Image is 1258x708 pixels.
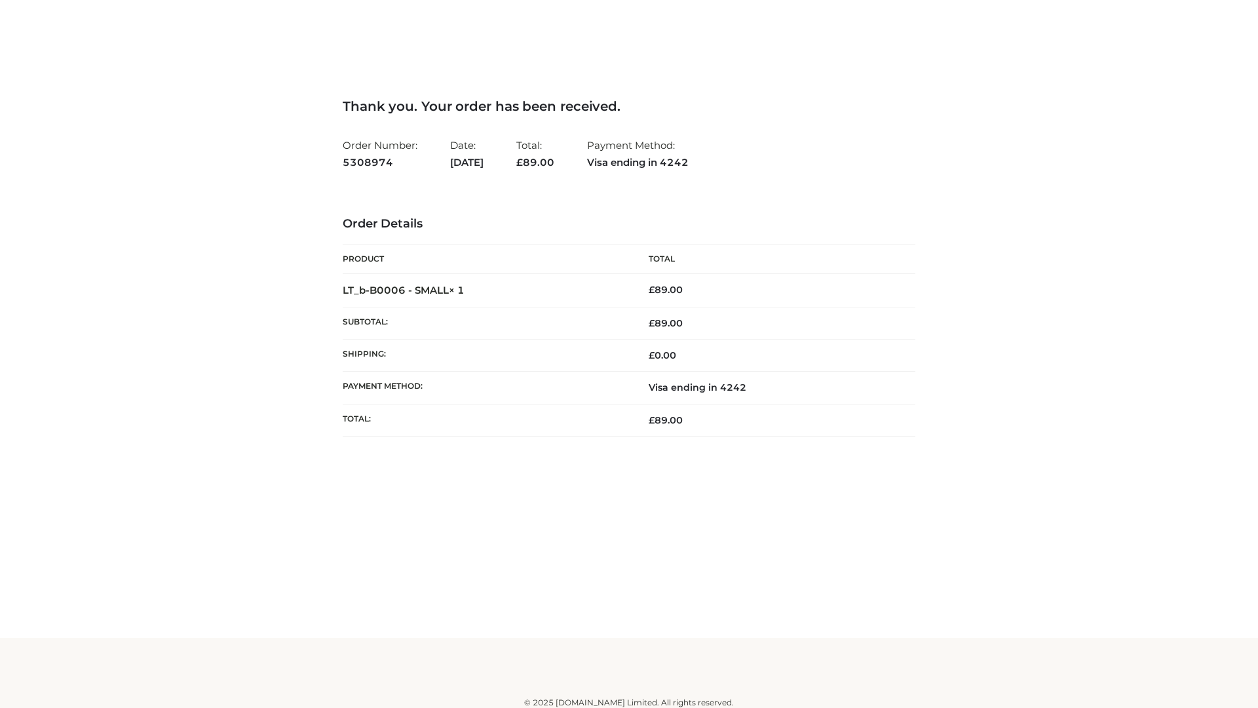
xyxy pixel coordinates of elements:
h3: Order Details [343,217,915,231]
span: £ [649,414,655,426]
span: £ [649,349,655,361]
span: £ [649,284,655,296]
th: Total: [343,404,629,436]
h3: Thank you. Your order has been received. [343,98,915,114]
span: 89.00 [649,414,683,426]
th: Total [629,245,915,274]
th: Product [343,245,629,274]
span: £ [516,156,523,168]
td: Visa ending in 4242 [629,372,915,404]
li: Order Number: [343,134,417,174]
strong: LT_b-B0006 - SMALL [343,284,465,296]
li: Total: [516,134,554,174]
li: Date: [450,134,484,174]
strong: [DATE] [450,154,484,171]
th: Shipping: [343,340,629,372]
span: £ [649,317,655,329]
th: Subtotal: [343,307,629,339]
bdi: 89.00 [649,284,683,296]
span: 89.00 [649,317,683,329]
strong: Visa ending in 4242 [587,154,689,171]
strong: × 1 [449,284,465,296]
li: Payment Method: [587,134,689,174]
th: Payment method: [343,372,629,404]
span: 89.00 [516,156,554,168]
strong: 5308974 [343,154,417,171]
bdi: 0.00 [649,349,676,361]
